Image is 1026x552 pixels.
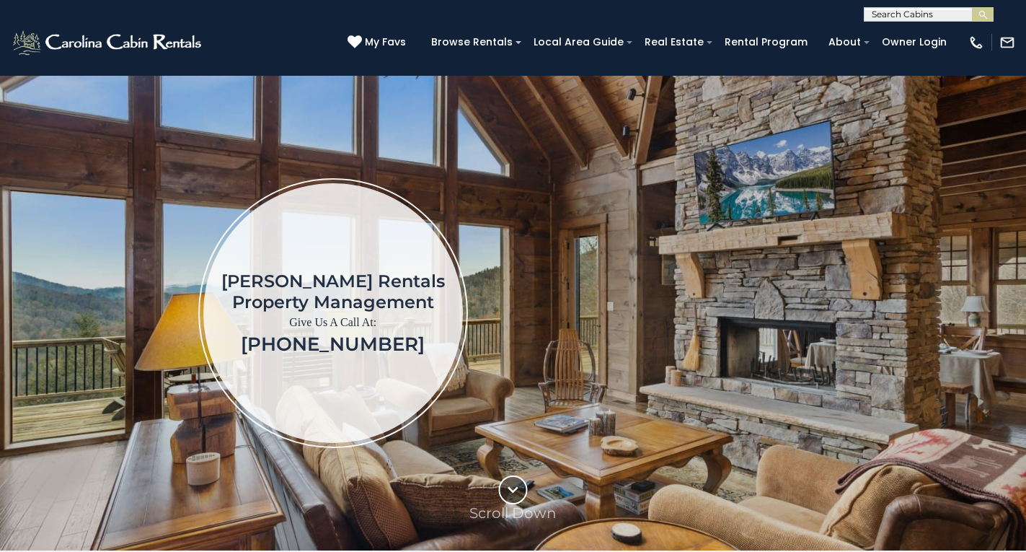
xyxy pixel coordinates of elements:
h1: [PERSON_NAME] Rentals Property Management [221,271,445,312]
a: Browse Rentals [424,31,520,53]
a: Real Estate [637,31,711,53]
a: My Favs [348,35,410,51]
span: My Favs [365,35,406,50]
img: mail-regular-white.png [999,35,1015,51]
img: White-1-2.png [11,28,205,57]
a: [PHONE_NUMBER] [241,333,425,356]
a: Rental Program [717,31,815,53]
a: Local Area Guide [526,31,631,53]
p: Scroll Down [469,504,557,522]
a: About [821,31,868,53]
a: Owner Login [875,31,954,53]
p: Give Us A Call At: [221,312,445,333]
iframe: New Contact Form [645,118,1005,507]
img: phone-regular-white.png [968,35,984,51]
